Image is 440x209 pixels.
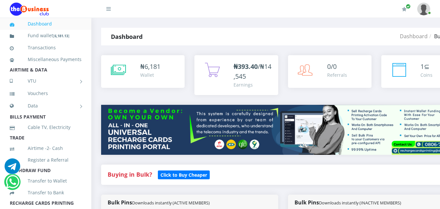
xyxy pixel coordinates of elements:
span: 0/0 [327,62,337,71]
a: Dashboard [10,16,82,31]
a: Click to Buy Cheaper [158,170,210,178]
img: Logo [10,3,49,16]
a: Transfer to Bank [10,185,82,200]
div: Coins [420,72,432,78]
a: Transactions [10,40,82,55]
i: Renew/Upgrade Subscription [402,7,407,12]
span: 1 [420,62,424,71]
div: ₦ [140,62,160,72]
a: Fund wallet[6,181.13] [10,28,82,43]
a: Data [10,98,82,114]
strong: Dashboard [111,33,143,40]
b: ₦393.40 [234,62,258,71]
a: Cable TV, Electricity [10,120,82,135]
div: Referrals [327,72,347,78]
a: Miscellaneous Payments [10,52,82,67]
small: [ ] [53,33,69,38]
a: Chat for support [5,163,20,174]
a: Vouchers [10,86,82,101]
div: Earnings [234,81,271,88]
small: Downloads instantly (INACTIVE MEMBERS) [319,200,401,206]
b: 6,181.13 [54,33,68,38]
small: Downloads instantly (ACTIVE MEMBERS) [132,200,210,206]
a: ₦393.40/₦14,545 Earnings [194,55,278,95]
a: VTU [10,73,82,89]
span: /₦14,545 [234,62,271,81]
div: Wallet [140,72,160,78]
strong: Buying in Bulk? [108,170,152,178]
a: Register a Referral [10,153,82,168]
a: ₦6,181 Wallet [101,55,185,88]
a: Airtime -2- Cash [10,141,82,156]
strong: Bulk Pins [295,199,401,206]
span: 6,181 [144,62,160,71]
strong: Bulk Pins [108,199,210,206]
b: Click to Buy Cheaper [160,172,207,178]
a: Dashboard [400,33,428,40]
a: 0/0 Referrals [288,55,372,88]
img: User [417,3,430,15]
a: Chat for support [6,179,19,190]
div: ⊆ [420,62,432,72]
a: Transfer to Wallet [10,173,82,188]
span: Renew/Upgrade Subscription [406,4,411,9]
